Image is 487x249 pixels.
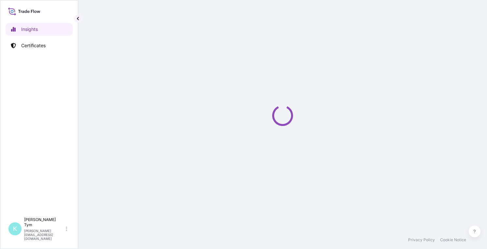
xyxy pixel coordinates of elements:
p: [PERSON_NAME][EMAIL_ADDRESS][DOMAIN_NAME] [24,229,65,241]
p: Insights [21,26,38,33]
p: Certificates [21,42,46,49]
a: Cookie Notice [440,237,466,242]
p: [PERSON_NAME] Tym [24,217,65,228]
a: Insights [6,23,73,36]
a: Certificates [6,39,73,52]
span: K [13,226,17,232]
a: Privacy Policy [408,237,435,242]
